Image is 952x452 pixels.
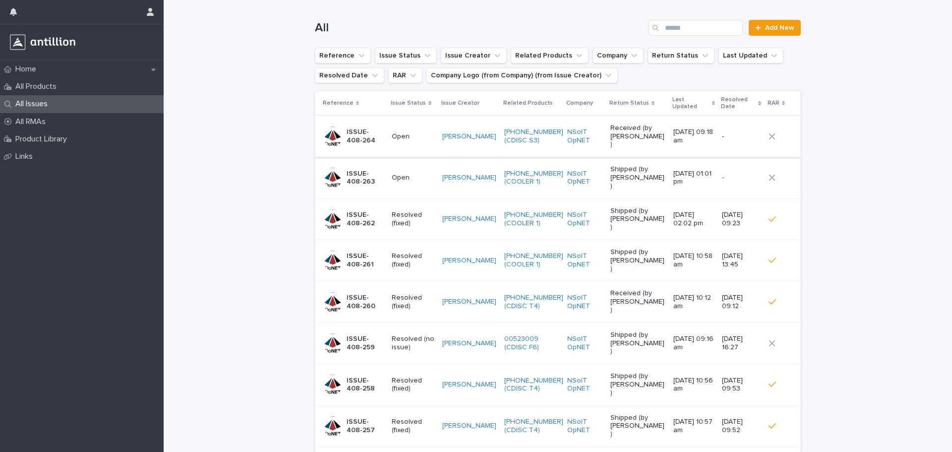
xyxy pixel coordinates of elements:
a: [PHONE_NUMBER] (COOLER 1) [504,252,563,269]
a: [PERSON_NAME] [442,298,496,306]
p: Shipped (by [PERSON_NAME]) [610,207,665,232]
p: ISSUE-408-263 [347,170,384,187]
a: [PHONE_NUMBER] (CDISC T4) [504,418,563,435]
p: [DATE] 10:12 am [673,294,714,311]
p: All RMAs [11,117,54,127]
p: [DATE] 16:27 [722,335,761,352]
p: Return Status [609,98,649,109]
button: Last Updated [718,48,783,64]
button: Issue Creator [441,48,507,64]
a: NSoIT OpNET [567,170,602,187]
p: Received (by [PERSON_NAME]) [610,124,665,149]
button: Issue Status [375,48,437,64]
button: Return Status [648,48,714,64]
p: Reference [323,98,354,109]
p: Resolved (fixed) [392,418,435,435]
p: Open [392,132,435,141]
p: [DATE] 09:23 [722,211,761,228]
a: NSoIT OpNET [567,294,602,311]
p: Open [392,174,435,182]
p: RAR [768,98,779,109]
p: Issue Creator [441,98,479,109]
p: Company [566,98,593,109]
a: NSoIT OpNET [567,335,602,352]
p: Resolved (fixed) [392,211,435,228]
p: [DATE] 10:57 am [673,418,714,435]
p: Shipped (by [PERSON_NAME]) [610,248,665,273]
p: Related Products [503,98,553,109]
p: - [722,132,761,141]
p: ISSUE-408-258 [347,377,384,393]
button: RAR [388,67,422,83]
p: Shipped (by [PERSON_NAME]) [610,414,665,439]
p: [DATE] 09:16 am [673,335,714,352]
p: All Issues [11,99,56,109]
p: Resolved (fixed) [392,377,435,393]
tr: ISSUE-408-260Resolved (fixed)[PERSON_NAME] [PHONE_NUMBER] (CDISC T4) NSoIT OpNET Received (by [PE... [315,281,801,323]
a: [PERSON_NAME] [442,339,496,348]
a: [PHONE_NUMBER] (CDISC T4) [504,377,563,393]
p: All Products [11,82,64,91]
p: ISSUE-408-261 [347,252,384,269]
tr: ISSUE-408-262Resolved (fixed)[PERSON_NAME] [PHONE_NUMBER] (COOLER 1) NSoIT OpNET Shipped (by [PER... [315,198,801,240]
a: [PHONE_NUMBER] (CDISC T4) [504,294,563,311]
button: Reference [315,48,371,64]
a: NSoIT OpNET [567,128,602,145]
a: [PERSON_NAME] [442,381,496,389]
p: ISSUE-408-257 [347,418,384,435]
button: Company [593,48,644,64]
p: ISSUE-408-264 [347,128,384,145]
p: Last Updated [672,94,710,113]
tr: ISSUE-408-258Resolved (fixed)[PERSON_NAME] [PHONE_NUMBER] (CDISC T4) NSoIT OpNET Shipped (by [PER... [315,364,801,405]
p: [DATE] 01:01 pm [673,170,714,187]
a: 00523009 (CDISC F6) [504,335,559,352]
p: Shipped (by [PERSON_NAME]) [610,331,665,356]
p: [DATE] 13:45 [722,252,761,269]
p: [DATE] 09:18 am [673,128,714,145]
button: Related Products [511,48,589,64]
p: ISSUE-408-262 [347,211,384,228]
p: ISSUE-408-259 [347,335,384,352]
a: [PERSON_NAME] [442,422,496,430]
a: [PERSON_NAME] [442,215,496,223]
p: Received (by [PERSON_NAME]) [610,289,665,314]
p: [DATE] 09:52 [722,418,761,435]
p: ISSUE-408-260 [347,294,384,311]
p: Product Library [11,134,75,144]
a: [PHONE_NUMBER] (CDISC S3) [504,128,563,145]
p: Shipped (by [PERSON_NAME]) [610,372,665,397]
p: [DATE] 09:12 [722,294,761,311]
tr: ISSUE-408-264Open[PERSON_NAME] [PHONE_NUMBER] (CDISC S3) NSoIT OpNET Received (by [PERSON_NAME])[... [315,116,801,157]
img: r3a3Z93SSpeN6cOOTyqw [8,32,77,52]
input: Search [649,20,743,36]
p: Links [11,152,41,161]
tr: ISSUE-408-259Resolved (no issue)[PERSON_NAME] 00523009 (CDISC F6) NSoIT OpNET Shipped (by [PERSON... [315,323,801,364]
button: Company Logo (from Company) (from Issue Creator) [426,67,618,83]
a: NSoIT OpNET [567,211,602,228]
p: Resolved (no issue) [392,335,435,352]
p: Home [11,65,44,74]
p: Resolved (fixed) [392,252,435,269]
p: Issue Status [391,98,426,109]
a: [PHONE_NUMBER] (COOLER 1) [504,170,563,187]
p: [DATE] 10:56 am [673,377,714,393]
a: NSoIT OpNET [567,418,602,435]
a: [PERSON_NAME] [442,174,496,182]
button: Resolved Date [315,67,384,83]
a: [PERSON_NAME] [442,132,496,141]
a: Add New [749,20,801,36]
tr: ISSUE-408-263Open[PERSON_NAME] [PHONE_NUMBER] (COOLER 1) NSoIT OpNET Shipped (by [PERSON_NAME])[D... [315,157,801,198]
a: NSoIT OpNET [567,252,602,269]
h1: All [315,21,645,35]
p: Resolved Date [721,94,756,113]
a: [PHONE_NUMBER] (COOLER 1) [504,211,563,228]
p: [DATE] 10:58 am [673,252,714,269]
p: [DATE] 09:53 [722,377,761,393]
p: - [722,174,761,182]
p: Resolved (fixed) [392,294,435,311]
p: [DATE] 02:02 pm [673,211,714,228]
span: Add New [765,24,794,31]
tr: ISSUE-408-257Resolved (fixed)[PERSON_NAME] [PHONE_NUMBER] (CDISC T4) NSoIT OpNET Shipped (by [PER... [315,405,801,447]
p: Shipped (by [PERSON_NAME]) [610,165,665,190]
